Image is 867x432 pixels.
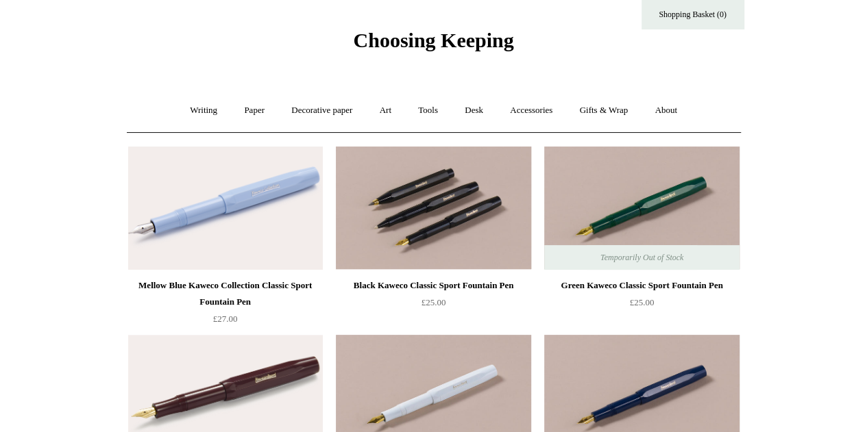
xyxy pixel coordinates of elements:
a: Gifts & Wrap [567,92,640,129]
img: Green Kaweco Classic Sport Fountain Pen [544,147,739,270]
a: Tools [406,92,450,129]
a: Decorative paper [279,92,365,129]
div: Green Kaweco Classic Sport Fountain Pen [548,277,735,294]
a: Choosing Keeping [353,40,513,49]
a: Art [367,92,404,129]
a: Mellow Blue Kaweco Collection Classic Sport Fountain Pen £27.00 [128,277,323,333]
a: Writing [178,92,230,129]
a: Accessories [498,92,565,129]
a: Black Kaweco Classic Sport Fountain Pen £25.00 [336,277,530,333]
a: About [642,92,689,129]
a: Green Kaweco Classic Sport Fountain Pen Green Kaweco Classic Sport Fountain Pen Temporarily Out o... [544,147,739,270]
span: £27.00 [213,314,238,324]
div: Black Kaweco Classic Sport Fountain Pen [339,277,527,294]
div: Mellow Blue Kaweco Collection Classic Sport Fountain Pen [132,277,319,310]
span: £25.00 [630,297,655,307]
img: Mellow Blue Kaweco Collection Classic Sport Fountain Pen [128,147,323,270]
img: Black Kaweco Classic Sport Fountain Pen [336,147,530,270]
span: £25.00 [422,297,446,307]
a: Mellow Blue Kaweco Collection Classic Sport Fountain Pen Mellow Blue Kaweco Collection Classic Sp... [128,147,323,270]
a: Paper [232,92,277,129]
a: Desk [452,92,496,129]
span: Temporarily Out of Stock [587,245,697,270]
a: Black Kaweco Classic Sport Fountain Pen Black Kaweco Classic Sport Fountain Pen [336,147,530,270]
a: Green Kaweco Classic Sport Fountain Pen £25.00 [544,277,739,333]
span: Choosing Keeping [353,29,513,51]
